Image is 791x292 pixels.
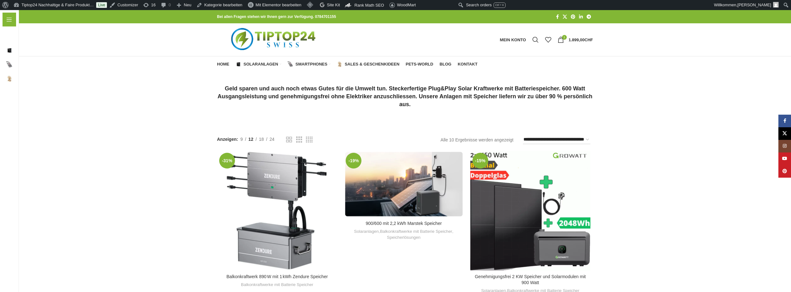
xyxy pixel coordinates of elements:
span: Mein Konto [500,38,526,42]
a: Pets-World [406,58,433,71]
span: 12 [249,137,254,142]
img: Sales & Geschenkideen [337,61,343,67]
a: Facebook Social Link [554,13,561,21]
span: 18 [259,137,264,142]
a: Rasteransicht 2 [286,136,292,144]
a: 900/600 mit 2,2 kWh Marstek Speicher [343,151,464,218]
bdi: 1.899,00 [569,37,593,42]
div: Meine Wunschliste [542,33,554,46]
span: Smartphones [296,62,327,67]
a: Home [217,58,229,71]
a: Telegram Social Link [585,13,593,21]
a: Rasteransicht 3 [296,136,302,144]
a: Logo der Website [217,37,331,42]
a: Mein Konto [497,33,529,46]
select: Shop-Reihenfolge [523,135,590,144]
a: 18 [257,136,266,143]
div: Hauptnavigation [214,58,481,71]
a: Balkonkraftwerk 890 W mit 1 kWh Zendure Speicher [217,151,337,271]
span: Mit Elementor bearbeiten [255,3,301,7]
strong: Geld sparen und auch noch etwas Gutes für die Umwelt tun. Steckerfertige Plug&Play Solar Kraftwer... [218,85,593,107]
span: Rank Math SEO [354,3,384,8]
span: CHF [584,37,593,42]
a: X Social Link [561,13,569,21]
img: Aufrufe der letzten 48 Stunden. Klicke hier für weitere Jetpack-Statistiken. [421,2,457,9]
a: Pinterest Social Link [778,165,791,178]
span: Blog [440,62,452,67]
a: 9 [238,136,245,143]
span: 24 [270,137,275,142]
span: Pets-World [406,62,433,67]
span: Site Kit [327,3,340,7]
a: X Social Link [778,127,791,140]
a: Facebook Social Link [778,115,791,127]
span: -15% [472,153,488,169]
a: Genehmigungsfrei 2 KW Speicher und Solarmodulen mit 900 Watt [475,274,586,285]
span: 1 [562,35,567,40]
span: Sales & Geschenkideen [345,62,399,67]
span: [PERSON_NAME] [737,3,771,7]
img: Tiptop24 Nachhaltige & Faire Produkte [217,23,331,56]
span: Home [217,62,229,67]
a: Sales & Geschenkideen [337,58,399,71]
a: Solaranlagen [236,58,281,71]
img: Solaranlagen [236,61,241,67]
a: Suche [529,33,542,46]
span: Anzeigen [217,136,238,143]
a: Blog [440,58,452,71]
span: Kontakt [458,62,478,67]
a: Instagram Social Link [778,140,791,152]
a: YouTube Social Link [778,152,791,165]
span: -19% [346,153,361,169]
a: 12 [246,136,256,143]
span: 9 [240,137,243,142]
a: LinkedIn Social Link [577,13,585,21]
a: Balkonkraftwerke mit Batterie Speicher [380,229,452,235]
a: Genehmigungsfrei 2 KW Speicher und Solarmodulen mit 900 Watt [470,151,590,271]
p: Alle 10 Ergebnisse werden angezeigt [441,136,513,143]
a: Smartphones [288,58,331,71]
a: Kontakt [458,58,478,71]
span: -31% [219,153,235,169]
a: Balkonkraftwerke mit Batterie Speicher [241,282,313,288]
a: Live [96,2,107,8]
a: Balkonkraftwerk 890 W mit 1 kWh Zendure Speicher [226,274,328,279]
a: Solaranlagen [354,229,379,235]
img: Smartphones [288,61,293,67]
a: 1 1.899,00CHF [554,33,596,46]
a: Speicherlösungen [387,235,420,241]
a: 24 [267,136,277,143]
strong: Bei allen Fragen stehen wir Ihnen gern zur Verfügung. 0784701155 [217,14,336,19]
a: Pinterest Social Link [569,13,577,21]
div: , , [347,229,460,240]
span: Ctrl + K [495,3,504,7]
a: Rasteransicht 4 [306,136,313,144]
a: 900/600 mit 2,2 kWh Marstek Speicher [366,221,442,226]
span: Solaranlagen [243,62,278,67]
